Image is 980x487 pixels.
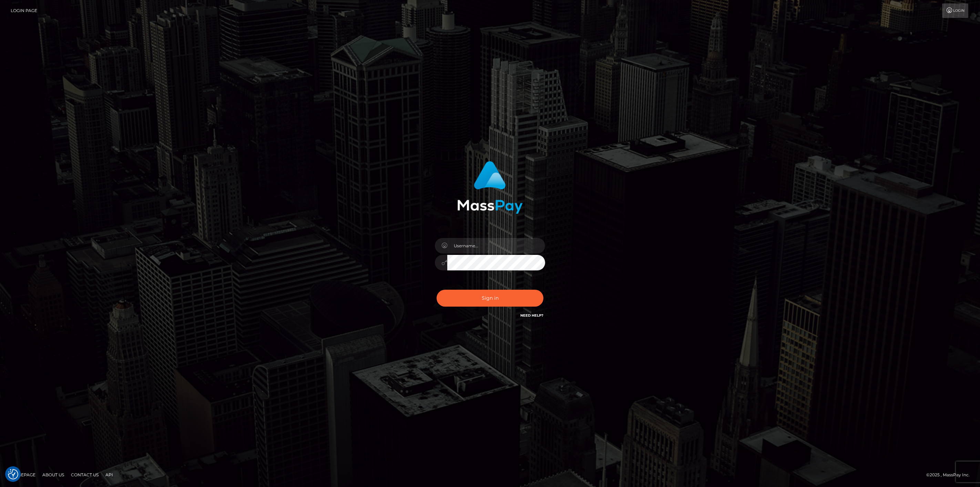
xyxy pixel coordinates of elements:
[457,161,523,214] img: MassPay Login
[8,469,18,479] img: Revisit consent button
[8,469,38,480] a: Homepage
[447,238,545,254] input: Username...
[11,3,37,18] a: Login Page
[926,471,975,479] div: © 2025 , MassPay Inc.
[942,3,968,18] a: Login
[8,469,18,479] button: Consent Preferences
[437,290,543,307] button: Sign in
[103,469,116,480] a: API
[520,313,543,318] a: Need Help?
[40,469,67,480] a: About Us
[68,469,101,480] a: Contact Us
